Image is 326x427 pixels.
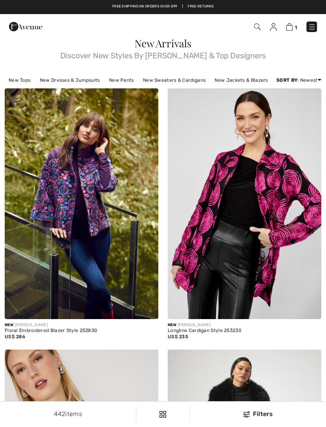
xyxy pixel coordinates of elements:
[195,409,321,419] div: Filters
[5,323,13,327] span: New
[276,77,321,84] div: : Newest
[134,36,191,50] span: New Arrivals
[5,75,34,85] a: New Tops
[5,48,321,59] span: Discover New Styles By [PERSON_NAME] & Top Designers
[5,322,158,328] div: [PERSON_NAME]
[168,334,188,339] span: US$ 235
[54,410,66,418] span: 442
[295,25,297,30] span: 1
[211,75,272,85] a: New Jackets & Blazers
[286,22,297,31] a: 1
[188,4,214,9] a: Free Returns
[168,322,321,328] div: [PERSON_NAME]
[36,75,104,85] a: New Dresses & Jumpsuits
[5,334,25,339] span: US$ 286
[276,77,297,83] strong: Sort By
[270,23,277,31] img: My Info
[139,75,210,85] a: New Sweaters & Cardigans
[5,328,158,334] div: Floral Embroidered Blazer Style 253830
[286,23,293,30] img: Shopping Bag
[254,23,261,30] img: Search
[182,4,183,9] span: |
[105,75,138,85] a: New Pants
[168,88,321,319] img: Longline Cardigan Style 253230. Black/begonia
[168,328,321,334] div: Longline Cardigan Style 253230
[112,4,177,9] a: Free shipping on orders over $99
[5,88,158,319] img: Floral Embroidered Blazer Style 253830. Purple/multi
[168,323,176,327] span: New
[243,411,250,418] img: Filters
[308,23,316,31] img: Menu
[9,22,42,30] a: 1ère Avenue
[9,19,42,34] img: 1ère Avenue
[159,411,166,418] img: Filters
